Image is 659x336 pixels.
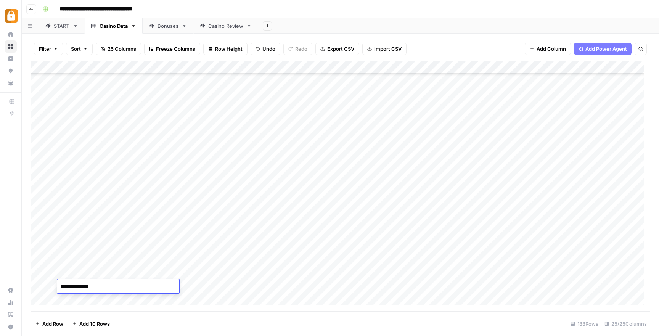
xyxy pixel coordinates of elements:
[100,22,128,30] div: Casino Data
[585,45,627,53] span: Add Power Agent
[525,43,571,55] button: Add Column
[158,22,178,30] div: Bonuses
[54,22,70,30] div: START
[262,45,275,53] span: Undo
[5,321,17,333] button: Help + Support
[567,318,601,330] div: 188 Rows
[156,45,195,53] span: Freeze Columns
[5,6,17,25] button: Workspace: Adzz
[5,9,18,23] img: Adzz Logo
[537,45,566,53] span: Add Column
[295,45,307,53] span: Redo
[208,22,243,30] div: Casino Review
[327,45,354,53] span: Export CSV
[85,18,143,34] a: Casino Data
[143,18,193,34] a: Bonuses
[601,318,650,330] div: 25/25 Columns
[39,18,85,34] a: START
[315,43,359,55] button: Export CSV
[5,53,17,65] a: Insights
[283,43,312,55] button: Redo
[5,284,17,296] a: Settings
[79,320,110,328] span: Add 10 Rows
[5,28,17,40] a: Home
[96,43,141,55] button: 25 Columns
[215,45,243,53] span: Row Height
[362,43,407,55] button: Import CSV
[5,309,17,321] a: Learning Hub
[5,65,17,77] a: Opportunities
[34,43,63,55] button: Filter
[42,320,63,328] span: Add Row
[68,318,114,330] button: Add 10 Rows
[66,43,93,55] button: Sort
[374,45,402,53] span: Import CSV
[108,45,136,53] span: 25 Columns
[144,43,200,55] button: Freeze Columns
[203,43,248,55] button: Row Height
[193,18,258,34] a: Casino Review
[39,45,51,53] span: Filter
[5,77,17,89] a: Your Data
[31,318,68,330] button: Add Row
[71,45,81,53] span: Sort
[5,40,17,53] a: Browse
[251,43,280,55] button: Undo
[574,43,632,55] button: Add Power Agent
[5,296,17,309] a: Usage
